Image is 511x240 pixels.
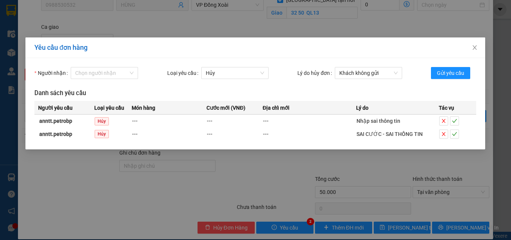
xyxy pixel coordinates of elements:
span: --- [263,118,269,124]
span: close [440,118,448,124]
input: Người nhận [76,67,129,79]
strong: anntt.petrobp [39,131,72,137]
span: Tác vụ [439,104,455,112]
span: Loại yêu cầu [94,104,124,112]
label: Loại yêu cầu [167,67,201,79]
span: Hủy [95,117,109,125]
span: Hủy [95,130,109,138]
span: check [451,118,459,124]
button: close [440,130,449,139]
span: Món hàng [132,104,155,112]
span: Cước mới (VNĐ) [206,104,245,112]
button: close [440,116,449,125]
span: Lý do [356,104,368,112]
span: Hủy [206,67,264,79]
h3: Danh sách yêu cầu [34,88,476,98]
span: Địa chỉ mới [263,104,290,112]
span: --- [207,118,212,124]
button: check [450,116,459,125]
span: SAI CƯỚC - SAI THÔNG TIN [357,131,423,137]
span: Gửi yêu cầu [437,69,465,77]
span: close [472,45,478,51]
span: Khách không gửi [339,67,398,79]
span: --- [263,131,269,137]
button: Close [465,37,486,58]
label: Người nhận [34,67,71,79]
span: --- [132,131,138,137]
label: Lý do hủy đơn [298,67,335,79]
span: check [451,131,459,137]
span: Nhập sai thông tin [357,118,400,124]
div: Yêu cầu đơn hàng [34,43,476,52]
button: check [450,130,459,139]
span: close [440,131,448,137]
span: --- [132,118,138,124]
strong: anntt.petrobp [39,118,72,124]
span: --- [207,131,212,137]
span: Người yêu cầu [38,104,73,112]
button: Gửi yêu cầu [431,67,471,79]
